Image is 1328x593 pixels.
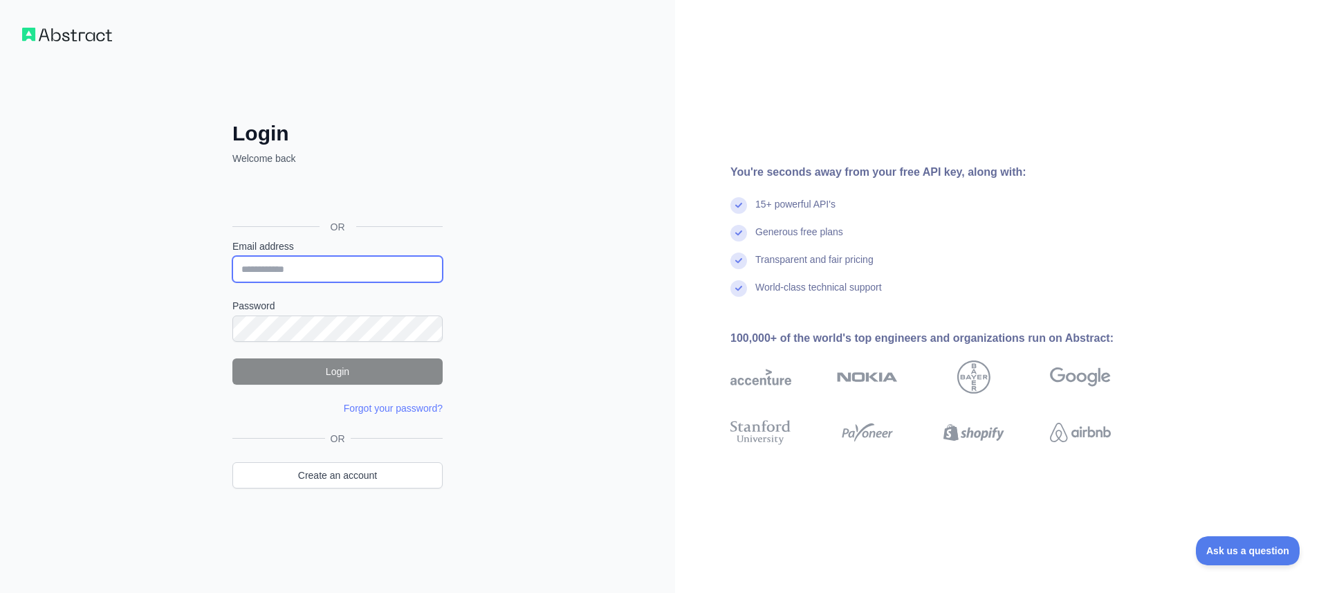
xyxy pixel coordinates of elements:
img: accenture [730,361,791,394]
img: check mark [730,253,747,269]
img: shopify [943,417,1004,448]
iframe: Toggle Customer Support [1196,536,1300,565]
img: check mark [730,197,747,214]
label: Email address [232,239,443,253]
div: You're seconds away from your free API key, along with: [730,164,1155,181]
img: check mark [730,225,747,241]
div: World-class technical support [755,280,882,308]
span: OR [325,432,351,446]
div: 15+ powerful API's [755,197,836,225]
img: bayer [957,361,990,394]
div: Transparent and fair pricing [755,253,874,280]
label: Password [232,299,443,313]
img: payoneer [837,417,898,448]
img: nokia [837,361,898,394]
img: check mark [730,280,747,297]
a: Forgot your password? [344,403,443,414]
a: Create an account [232,462,443,489]
div: 100,000+ of the world's top engineers and organizations run on Abstract: [730,330,1155,347]
img: stanford university [730,417,791,448]
div: Generous free plans [755,225,843,253]
h2: Login [232,121,443,146]
span: OR [320,220,356,234]
img: Workflow [22,28,112,42]
img: google [1050,361,1111,394]
iframe: Sign in with Google Button [225,181,447,211]
button: Login [232,358,443,385]
p: Welcome back [232,152,443,165]
img: airbnb [1050,417,1111,448]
